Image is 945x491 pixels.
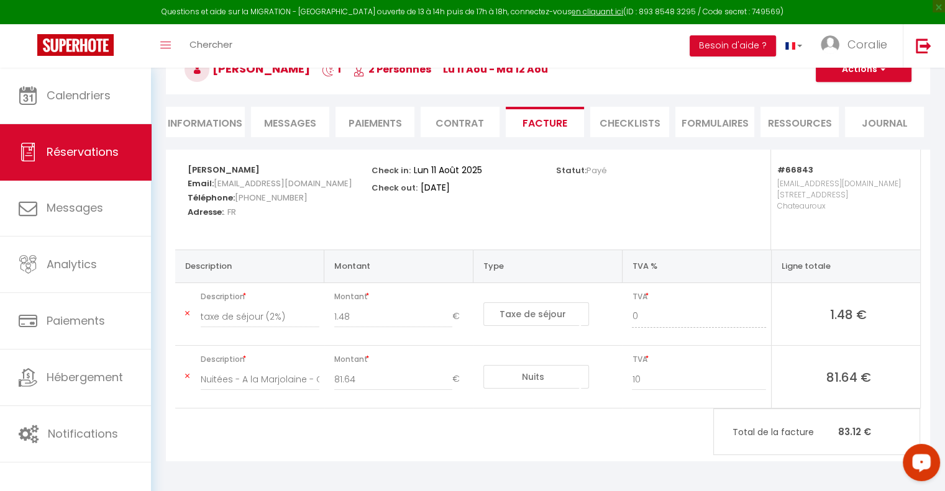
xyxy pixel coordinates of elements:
[235,189,308,207] span: [PHONE_NUMBER]
[421,107,500,137] li: Contrat
[224,203,236,221] span: . FR
[188,192,235,204] strong: Téléphone:
[201,351,319,368] span: Description
[622,250,771,282] th: TVA %
[556,162,607,176] p: Statut:
[733,425,838,439] span: Total de la facture
[632,351,765,368] span: TVA
[47,200,103,215] span: Messages
[675,107,754,137] li: FORMULAIRES
[47,256,97,272] span: Analytics
[37,34,114,56] img: Super Booking
[782,305,915,323] span: 1.48 €
[452,305,468,328] span: €
[443,62,548,76] span: lu 11 Aoû - ma 12 Aoû
[185,61,310,76] span: [PERSON_NAME]
[188,178,214,189] strong: Email:
[334,351,468,368] span: Montant
[572,6,623,17] a: en cliquant ici
[47,369,123,385] span: Hébergement
[473,250,623,282] th: Type
[690,35,776,56] button: Besoin d'aide ?
[336,107,414,137] li: Paiements
[372,162,411,176] p: Check in:
[782,368,915,385] span: 81.64 €
[893,439,945,491] iframe: LiveChat chat widget
[714,418,920,445] p: 83.12 €
[180,24,242,68] a: Chercher
[777,164,813,176] strong: #66843
[760,107,839,137] li: Ressources
[372,179,418,194] p: Check out:
[777,175,908,237] p: [EMAIL_ADDRESS][DOMAIN_NAME] [STREET_ADDRESS] Chateauroux
[188,206,224,218] strong: Adresse:
[821,35,839,54] img: ...
[201,288,319,305] span: Description
[175,250,324,282] th: Description
[506,107,585,137] li: Facture
[47,313,105,328] span: Paiements
[264,116,316,130] span: Messages
[334,288,468,305] span: Montant
[916,38,931,53] img: logout
[322,62,341,76] span: 1
[324,250,473,282] th: Montant
[811,24,903,68] a: ... Coralie
[47,144,119,160] span: Réservations
[452,368,468,390] span: €
[816,57,911,82] button: Actions
[189,38,232,51] span: Chercher
[590,107,669,137] li: CHECKLISTS
[353,62,431,76] span: 2 Personnes
[632,288,765,305] span: TVA
[847,37,887,52] span: Coralie
[166,107,245,137] li: Informations
[188,164,260,176] strong: [PERSON_NAME]
[214,174,352,192] span: [EMAIL_ADDRESS][DOMAIN_NAME]
[587,164,607,176] span: Payé
[771,250,920,282] th: Ligne totale
[845,107,924,137] li: Journal
[47,88,111,103] span: Calendriers
[48,426,118,441] span: Notifications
